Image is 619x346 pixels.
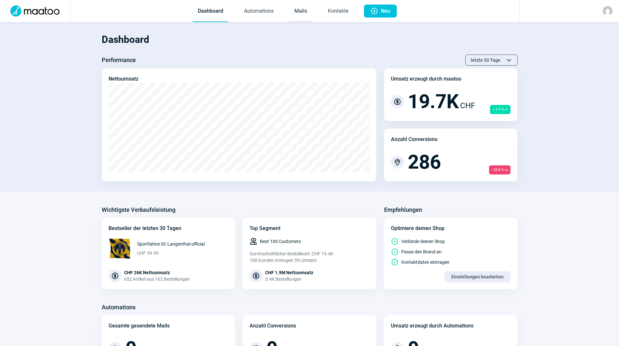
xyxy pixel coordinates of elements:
[391,322,473,330] div: Umsatz erzeugt durch Automations
[408,92,459,111] span: 19.7K
[102,29,518,51] h1: Dashboard
[109,75,138,83] div: Nettoumsatz
[265,276,313,282] div: 5.4K Bestellungen
[124,269,190,276] div: CHF 26K Nettoumsatz
[603,6,613,16] img: avatar
[381,5,390,18] span: Neu
[490,105,510,114] span: + 3.3 %
[250,250,369,263] div: Durchschnittlicher Bestellwert: CHF 19.4K 100 Kunden erzeugen 5% Umsatz
[391,224,511,232] div: Optimiere deinen Shop
[391,135,437,143] div: Anzahl Conversions
[124,276,190,282] div: 652 Artikel aus 162 Bestellungen
[384,205,422,215] h3: Empfehlungen
[109,237,131,260] img: 68x68
[445,271,510,282] button: Einstellungen bearbeiten
[401,238,445,245] span: Verbinde deinen Shop
[109,224,228,232] div: Bestseller der letzten 30 Tagen
[137,241,205,247] span: Sportfahne SC Langenthal official
[489,165,510,174] span: - 20.8 %
[391,75,461,83] div: Umsatz erzeugt durch maatoo
[364,5,397,18] button: Neu
[193,1,228,22] a: Dashboard
[289,1,312,22] a: Mails
[102,205,175,215] h3: Wichtigste Verkaufsleistung
[323,1,354,22] a: Kontakte
[408,152,441,172] span: 286
[471,55,500,65] span: letzte 30 Tage
[6,6,63,17] img: Logo
[451,272,504,282] span: Einstellungen bearbeiten
[260,238,301,245] span: Best 100 Customers
[401,259,449,265] span: Kontaktdaten eintragen
[250,224,369,232] div: Top Segment
[137,250,205,256] span: CHF 39.95
[401,249,442,255] span: Passe den Brand an
[265,269,313,276] div: CHF 1.9M Nettoumsatz
[109,322,170,330] div: Gesamte gesendete Mails
[460,100,475,111] span: CHF
[102,55,136,65] h3: Performance
[250,322,296,330] div: Anzahl Conversions
[102,302,135,313] h3: Automations
[239,1,279,22] a: Automations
